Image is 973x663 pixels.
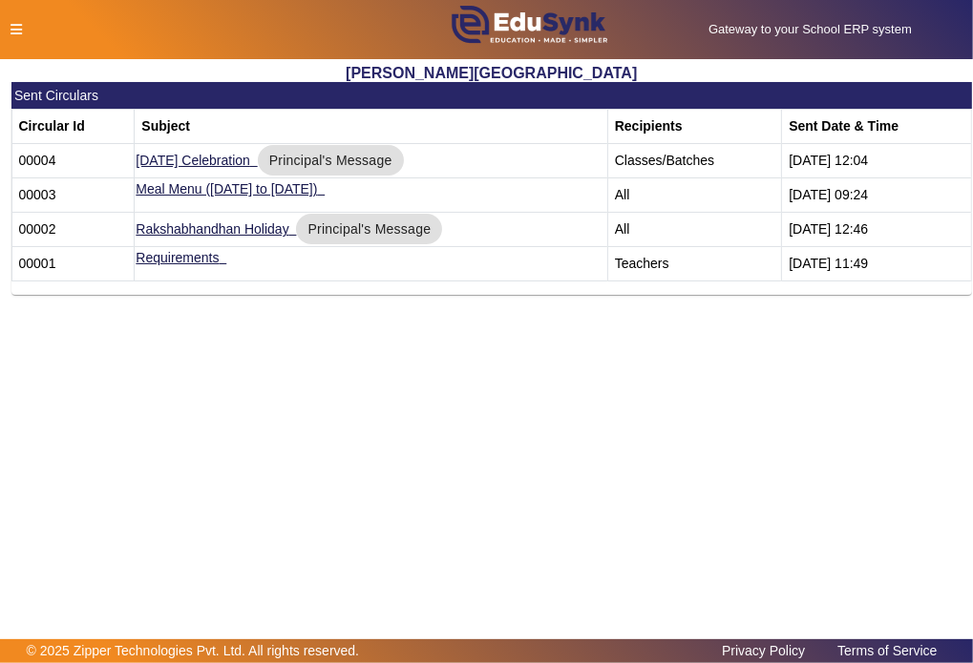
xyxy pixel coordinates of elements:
td: 00004 [11,144,135,178]
td: [DATE] 12:04 [782,144,972,178]
th: Subject [135,110,607,144]
td: All [607,178,781,213]
a: Privacy Policy [712,638,814,663]
a: Terms of Service [828,638,946,663]
td: 00001 [11,247,135,281]
a: Rakshabhandhan Holiday [136,221,288,237]
td: [DATE] 09:24 [782,178,972,213]
h2: [PERSON_NAME][GEOGRAPHIC_DATA] [11,64,973,82]
td: 00003 [11,178,135,213]
th: Recipients [607,110,781,144]
td: 00002 [11,213,135,247]
h5: Gateway to your School ERP system [659,22,962,37]
a: Meal Menu ([DATE] to [DATE]) [136,181,317,197]
p: © 2025 Zipper Technologies Pvt. Ltd. All rights reserved. [27,641,360,661]
td: [DATE] 12:46 [782,213,972,247]
th: Circular Id [11,110,135,144]
a: Requirements [136,250,219,265]
td: Classes/Batches [607,144,781,178]
td: Teachers [607,247,781,281]
mat-card-header: Sent Circulars [11,82,973,109]
th: Sent Date & Time [782,110,972,144]
td: All [607,213,781,247]
span: Principal's Message [307,219,431,238]
span: Principal's Message [269,151,392,170]
td: [DATE] 11:49 [782,247,972,281]
a: [DATE] Celebration [136,153,250,168]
